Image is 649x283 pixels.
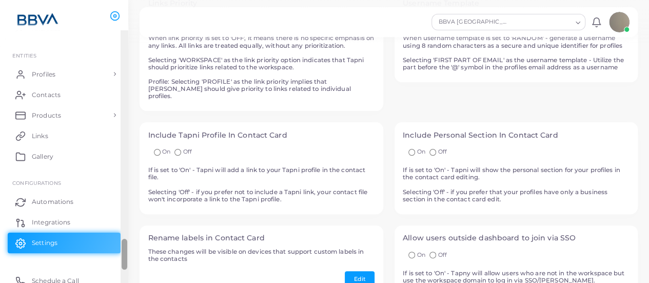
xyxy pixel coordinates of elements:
span: On [162,148,170,155]
a: Settings [8,233,121,253]
span: Automations [32,197,73,206]
a: Gallery [8,146,121,166]
a: Links [8,125,121,146]
span: BBVA [GEOGRAPHIC_DATA] [437,17,512,27]
a: Profiles [8,64,121,84]
h4: Include Tapni Profile In Contact Card [148,131,375,140]
span: Integrations [32,218,70,227]
a: Automations [8,192,121,212]
span: Profiles [32,70,55,79]
h4: Rename labels in Contact Card [148,234,375,242]
img: logo [9,10,66,29]
span: Configurations [12,180,61,186]
span: Off [183,148,192,155]
h4: Allow users outside dashboard to join via SSO [403,234,630,242]
img: avatar [609,12,630,32]
input: Search for option [513,16,572,28]
a: Integrations [8,212,121,233]
span: Contacts [32,90,61,100]
a: Products [8,105,121,125]
div: Search for option [431,14,585,30]
h5: If is set to 'On' - Tapni will show the personal section for your profiles in the contact card ed... [403,166,630,203]
h4: Include Personal Section In Contact Card [403,131,630,140]
h5: If is set to 'On' - Tapni will add a link to your Tapni profile in the contact file. Selecting 'O... [148,166,375,203]
h5: When username template is set to 'RANDOM' - generate a username using 8 random characters as a se... [403,34,630,71]
h5: When link priority is set to 'OFF', it means there is no specific emphasis on any links. All link... [148,34,375,100]
span: On [417,148,425,155]
span: Products [32,111,61,120]
a: avatar [606,12,632,32]
span: On [417,251,425,258]
span: Settings [32,238,57,248]
span: Off [438,251,446,258]
h5: These changes will be visible on devices that support custom labels in the contacts [148,248,375,262]
span: Gallery [32,152,53,161]
span: Off [438,148,446,155]
span: Links [32,131,48,141]
span: ENTITIES [12,52,36,59]
a: Contacts [8,84,121,105]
